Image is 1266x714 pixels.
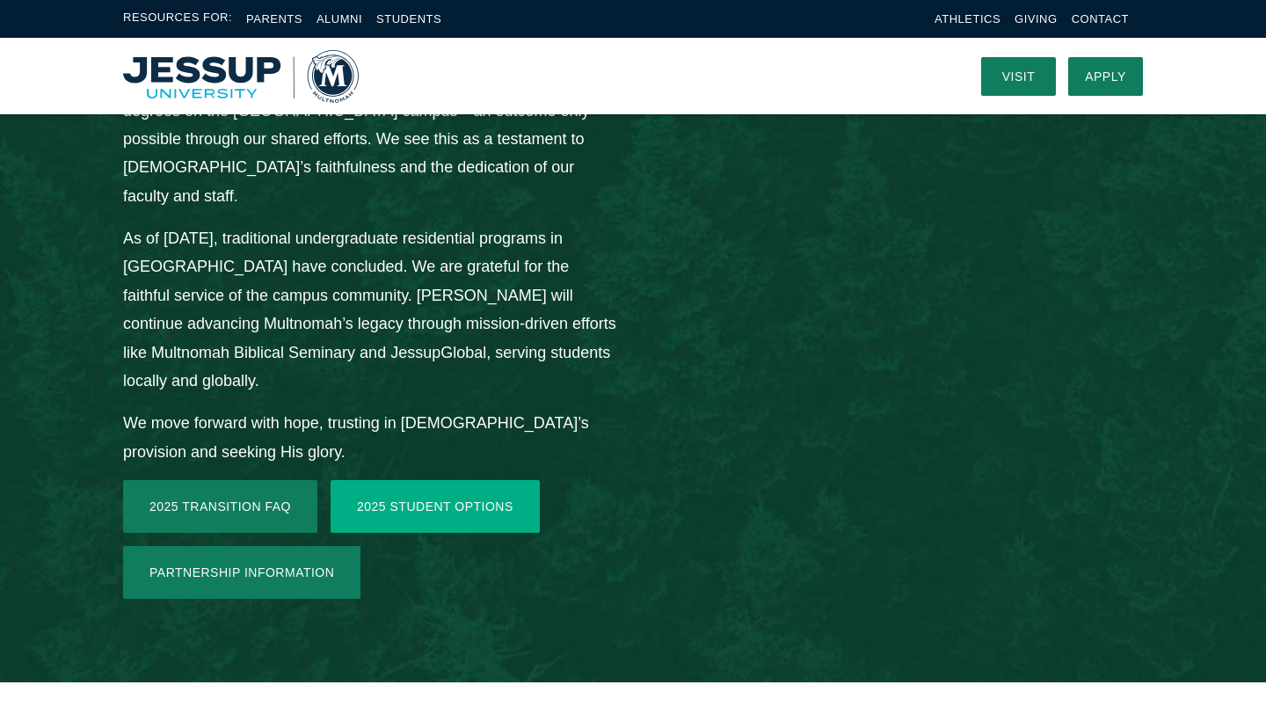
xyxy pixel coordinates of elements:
[123,480,317,533] a: 2025 Transition FAQ
[1068,57,1143,96] a: Apply
[935,12,1000,25] a: Athletics
[1072,12,1129,25] a: Contact
[331,480,540,533] a: 2025 Student Options
[1015,12,1058,25] a: Giving
[316,12,362,25] a: Alumni
[123,546,360,599] a: Partnership Information
[123,68,616,210] p: Thanks to this partnership, two graduating classes completed their degrees on the [GEOGRAPHIC_DAT...
[246,12,302,25] a: Parents
[123,50,359,103] img: Multnomah University Logo
[123,50,359,103] a: Home
[123,224,616,395] p: As of [DATE], traditional undergraduate residential programs in [GEOGRAPHIC_DATA] have concluded....
[981,57,1056,96] a: Visit
[376,12,441,25] a: Students
[123,409,616,466] p: We move forward with hope, trusting in [DEMOGRAPHIC_DATA]’s provision and seeking His glory.
[123,9,232,29] span: Resources For:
